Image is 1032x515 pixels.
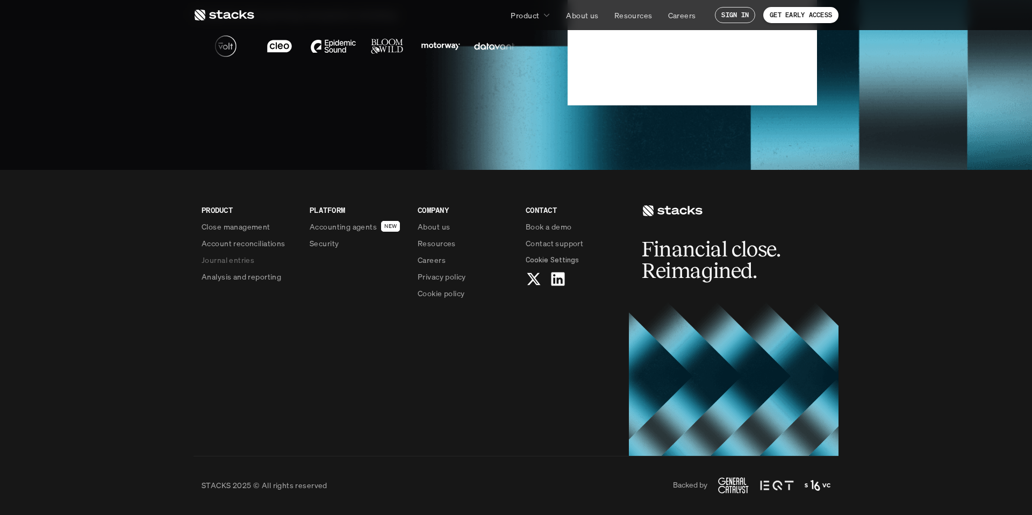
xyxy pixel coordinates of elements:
[310,221,405,232] a: Accounting agentsNEW
[642,239,803,282] h2: Financial close. Reimagined.
[526,238,621,249] a: Contact support
[673,481,707,490] p: Backed by
[668,10,696,21] p: Careers
[202,480,327,491] p: STACKS 2025 © All rights reserved
[526,221,621,232] a: Book a demo
[608,5,659,25] a: Resources
[526,254,579,266] button: Cookie Trigger
[418,221,513,232] a: About us
[418,238,456,249] p: Resources
[526,254,579,266] span: Cookie Settings
[418,221,450,232] p: About us
[202,238,297,249] a: Account reconciliations
[418,204,513,216] p: COMPANY
[560,5,605,25] a: About us
[202,221,297,232] a: Close management
[202,238,285,249] p: Account reconciliations
[310,221,377,232] p: Accounting agents
[418,271,513,282] a: Privacy policy
[721,11,749,19] p: SIGN IN
[526,221,572,232] p: Book a demo
[662,5,703,25] a: Careers
[770,11,832,19] p: GET EARLY ACCESS
[418,271,466,282] p: Privacy policy
[310,238,339,249] p: Security
[511,10,539,21] p: Product
[418,238,513,249] a: Resources
[763,7,838,23] a: GET EARLY ACCESS
[310,204,405,216] p: PLATFORM
[526,204,621,216] p: CONTACT
[310,238,405,249] a: Security
[715,7,755,23] a: SIGN IN
[202,271,297,282] a: Analysis and reporting
[526,238,583,249] p: Contact support
[384,223,397,230] h2: NEW
[418,288,513,299] a: Cookie policy
[202,221,270,232] p: Close management
[202,254,254,266] p: Journal entries
[202,254,297,266] a: Journal entries
[418,254,446,266] p: Careers
[202,204,297,216] p: PRODUCT
[418,254,513,266] a: Careers
[566,10,598,21] p: About us
[418,288,464,299] p: Cookie policy
[614,10,653,21] p: Resources
[202,271,281,282] p: Analysis and reporting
